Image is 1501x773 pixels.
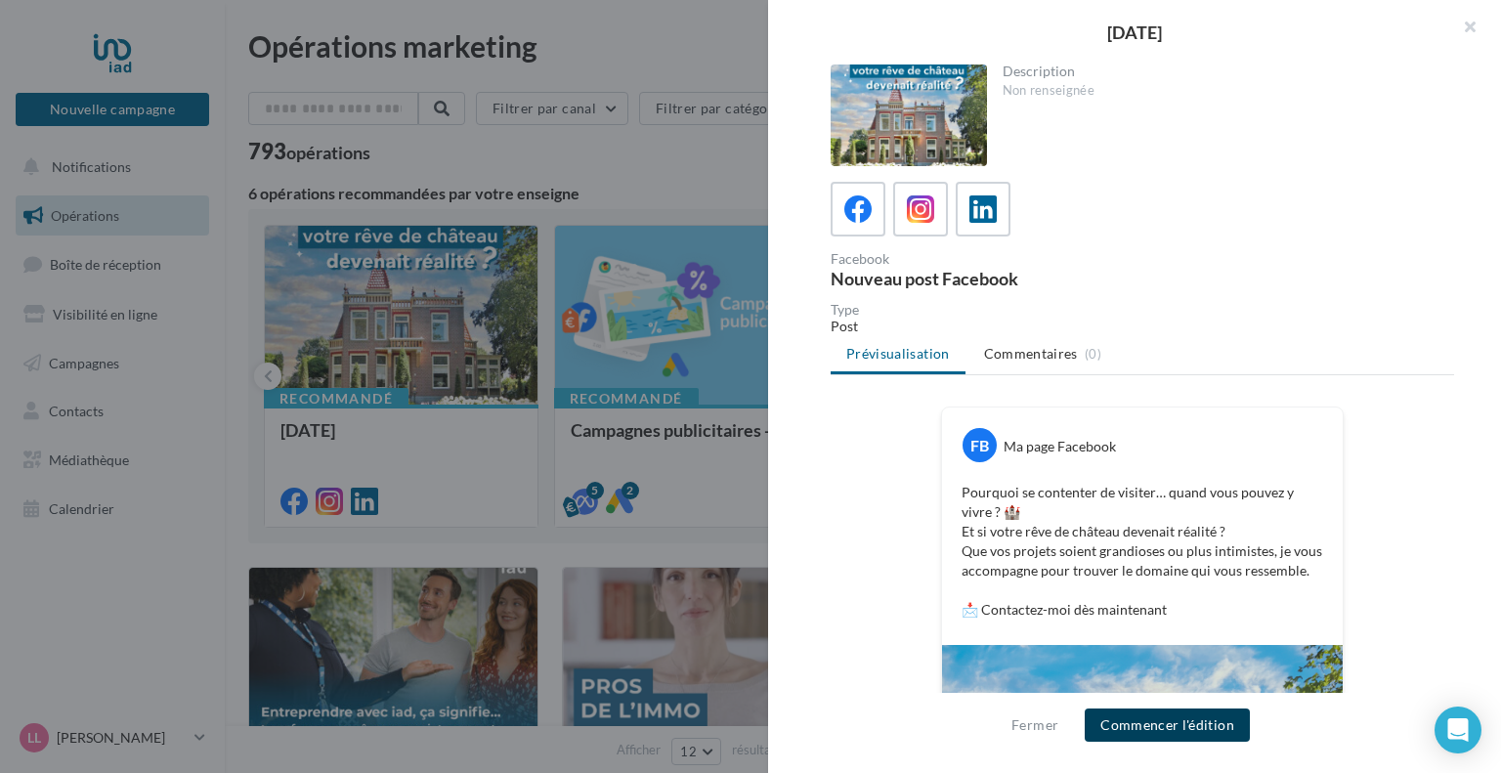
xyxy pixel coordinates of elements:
[1085,346,1101,362] span: (0)
[831,317,1454,336] div: Post
[1003,82,1439,100] div: Non renseignée
[831,252,1135,266] div: Facebook
[1003,64,1439,78] div: Description
[963,428,997,462] div: FB
[831,303,1454,317] div: Type
[984,344,1078,364] span: Commentaires
[1435,707,1481,753] div: Open Intercom Messenger
[1004,713,1066,737] button: Fermer
[1085,709,1250,742] button: Commencer l'édition
[962,483,1323,620] p: Pourquoi se contenter de visiter… quand vous pouvez y vivre ? 🏰 Et si votre rêve de château deven...
[831,270,1135,287] div: Nouveau post Facebook
[799,23,1470,41] div: [DATE]
[1004,437,1116,456] div: Ma page Facebook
